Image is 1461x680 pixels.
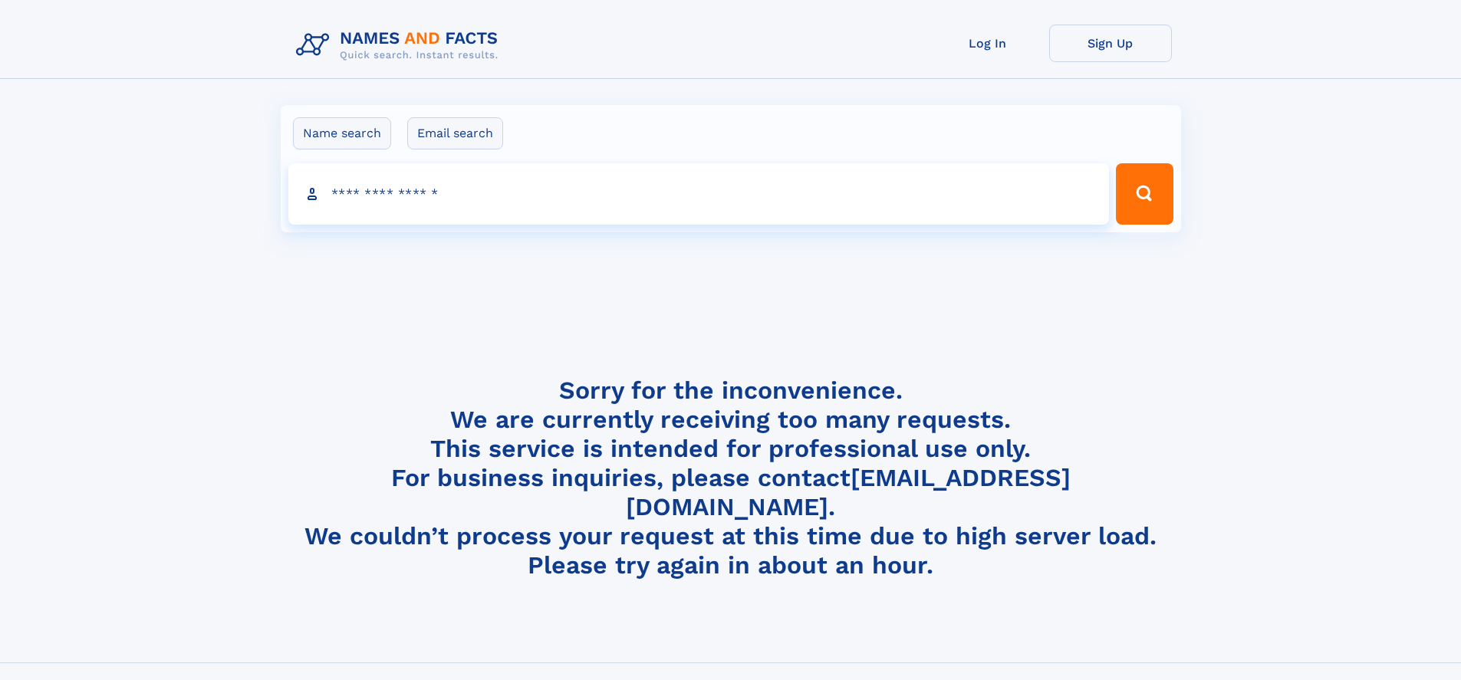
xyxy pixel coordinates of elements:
[1116,163,1173,225] button: Search Button
[926,25,1049,62] a: Log In
[293,117,391,149] label: Name search
[407,117,503,149] label: Email search
[290,25,511,66] img: Logo Names and Facts
[1049,25,1172,62] a: Sign Up
[626,463,1071,521] a: [EMAIL_ADDRESS][DOMAIN_NAME]
[288,163,1110,225] input: search input
[290,376,1172,580] h4: Sorry for the inconvenience. We are currently receiving too many requests. This service is intend...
